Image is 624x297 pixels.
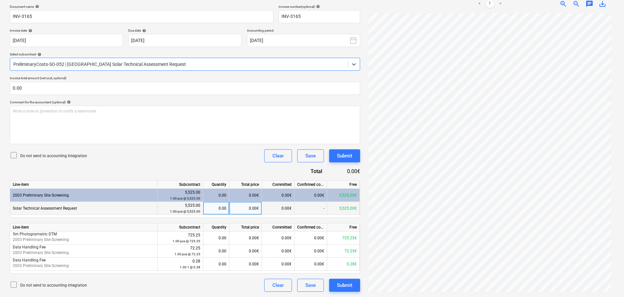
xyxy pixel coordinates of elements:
button: Save [297,149,324,162]
div: Line-item [10,223,158,231]
div: 0.00€ [295,231,327,245]
iframe: Chat Widget [591,266,624,297]
span: help [66,100,71,104]
button: [DATE] [247,34,360,47]
span: help [315,5,320,8]
div: Subcontract [158,223,203,231]
div: 5,525.00€ [327,189,360,202]
div: 0.00 [206,245,226,258]
div: Invoice date [10,28,123,33]
span: help [34,5,39,8]
div: Select subcontract [10,52,360,56]
span: help [36,52,41,56]
div: Confirmed costs [295,223,327,231]
div: 0.00€ [229,189,262,202]
div: Invoice number (optional) [279,5,360,9]
div: Committed [262,223,295,231]
button: Clear [264,149,292,162]
small: 1.00 pcs @ 72.25 [175,252,200,256]
div: Subcontract [158,181,203,189]
div: Clear [272,152,284,160]
p: Accounting period [247,28,360,34]
small: 1.00 pcs @ 5,525.00 [170,210,200,213]
div: Document name [10,5,273,9]
input: Invoice number [279,10,360,23]
div: Due date [128,28,241,33]
button: Save [297,279,324,292]
div: Total price [229,181,262,189]
div: 0.00€ [262,189,295,202]
div: 5,525.00€ [327,202,360,215]
div: Comment for the accountant (optional) [10,100,360,104]
div: Committed [262,181,295,189]
div: 725.25€ [327,231,360,245]
div: 0.28€ [327,258,360,271]
div: 0.00€ [229,258,262,271]
p: Do not send to accounting integration [20,153,87,159]
div: Free [327,223,360,231]
div: - [295,202,327,215]
span: Data Handling Fee [13,258,46,262]
div: Submit [337,281,352,290]
span: help [27,29,32,33]
div: 0.00 [206,258,226,271]
div: Quantity [203,223,229,231]
span: 2003 Preliminary Site Screening [13,237,69,242]
div: 0.00€ [295,245,327,258]
div: 0.00 [206,231,226,245]
input: Invoice total amount (net cost, optional) [10,82,360,95]
div: 0.00€ [333,168,360,175]
div: 725.25 [160,232,200,244]
span: 2003 Preliminary Site Screening [13,250,69,255]
div: 0.00 [206,189,226,202]
div: 0.00€ [229,245,262,258]
div: 0.00€ [262,258,295,271]
div: Clear [272,281,284,290]
span: Solar Technical Assessment Request [13,206,77,211]
span: 2003 Preliminary Site Screening [13,193,69,198]
small: 1.00 pcs @ 5,525.00 [170,197,200,200]
span: 2003 Preliminary Site Screening [13,263,69,268]
div: 72.25 [160,245,200,257]
div: Save [305,281,316,290]
small: 1.00 1 @ 0.28 [180,265,200,269]
div: 0.00 [206,202,226,215]
p: Do not send to accounting integration [20,283,87,288]
button: Clear [264,279,292,292]
div: 0.28 [160,258,200,270]
div: 0.00€ [295,258,327,271]
div: Save [305,152,316,160]
div: 0.00€ [229,202,262,215]
div: Submit [337,152,352,160]
div: Confirmed costs [295,181,327,189]
div: Free [327,181,360,189]
div: Total [275,168,333,175]
div: 0.00€ [295,189,327,202]
button: Submit [329,279,360,292]
div: 0.00€ [229,231,262,245]
span: Data Handling Fee [13,245,46,249]
input: Document name [10,10,273,23]
p: Invoice total amount (net cost, optional) [10,76,360,82]
div: 72.25€ [327,245,360,258]
div: 0.00€ [262,231,295,245]
div: Line-item [10,181,158,189]
small: 1.00 pcs @ 725.25 [173,239,200,243]
div: 5,525.00 [160,202,200,215]
div: Total price [229,223,262,231]
span: help [141,29,146,33]
input: Invoice date not specified [10,34,123,47]
input: Due date not specified [128,34,241,47]
button: Submit [329,149,360,162]
div: 5,525.00 [160,189,200,201]
div: 0.00€ [262,245,295,258]
div: 0.00€ [262,202,295,215]
div: Quantity [203,181,229,189]
span: 5m Photogramatric DTM [13,232,57,236]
